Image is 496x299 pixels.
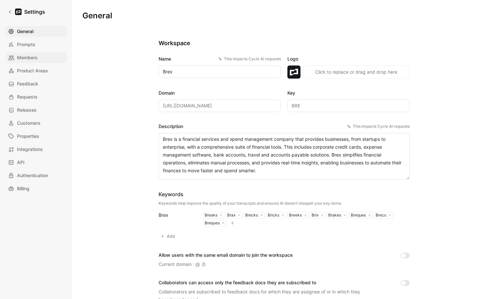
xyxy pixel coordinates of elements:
[17,132,39,140] span: Properties
[5,92,67,102] a: Requests
[287,55,410,63] label: Logo
[159,39,410,47] h2: Workspace
[159,55,281,63] label: Name
[17,28,33,35] span: General
[287,65,300,79] img: logo
[17,185,29,193] span: Billing
[5,65,67,76] a: Product Areas
[5,170,67,181] a: Authentication
[17,41,35,48] span: Prompts
[203,213,217,218] div: Breaks
[159,201,341,206] div: Keywords help improve the quality of your transcripts and ensures AI doesn’t misspell your key terms
[5,131,67,141] a: Properties
[5,26,67,37] a: General
[159,260,206,268] div: Current domain : @
[5,52,67,63] a: Members
[17,119,41,127] span: Customers
[226,213,235,218] div: Brax
[159,211,195,219] div: Brex
[17,93,38,101] span: Requests
[5,144,67,155] a: Integrations
[159,279,368,287] div: Collaborators can access only the feedback docs they are subscribed to
[288,213,302,218] div: Breeks
[159,133,410,180] textarea: Brex is a financial services and spend management company that provides businesses, from startups...
[159,232,178,241] button: Add
[218,56,281,62] div: This impacts Cycle AI requests
[159,122,410,130] label: Description
[17,172,48,179] span: Authentication
[5,183,67,194] a: Billing
[266,213,279,218] div: Bricks
[82,10,112,21] h1: General
[5,105,67,115] a: Releases
[17,106,37,114] span: Releases
[347,123,410,130] div: This impacts Cycle AI requests
[159,100,281,112] input: Some placeholder
[17,54,38,62] span: Members
[374,213,386,218] div: Brecs
[17,145,43,153] span: Integrations
[203,220,220,226] div: Breques
[287,89,410,97] label: Key
[24,8,45,16] h1: Settings
[17,159,25,166] span: API
[303,65,410,79] button: Click to replace or drag and drop here
[5,118,67,128] a: Customers
[310,213,318,218] div: Brix
[5,5,48,18] a: Settings
[17,67,48,75] span: Product Areas
[17,80,38,88] span: Feedback
[327,213,341,218] div: Brakes
[159,89,281,97] label: Domain
[159,251,293,259] div: Allow users with the same email domain to join the workspace
[244,213,258,218] div: Brecks
[159,190,341,198] div: Keywords
[5,79,67,89] a: Feedback
[5,157,67,168] a: API
[5,39,67,50] a: Prompts
[350,213,366,218] div: Breques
